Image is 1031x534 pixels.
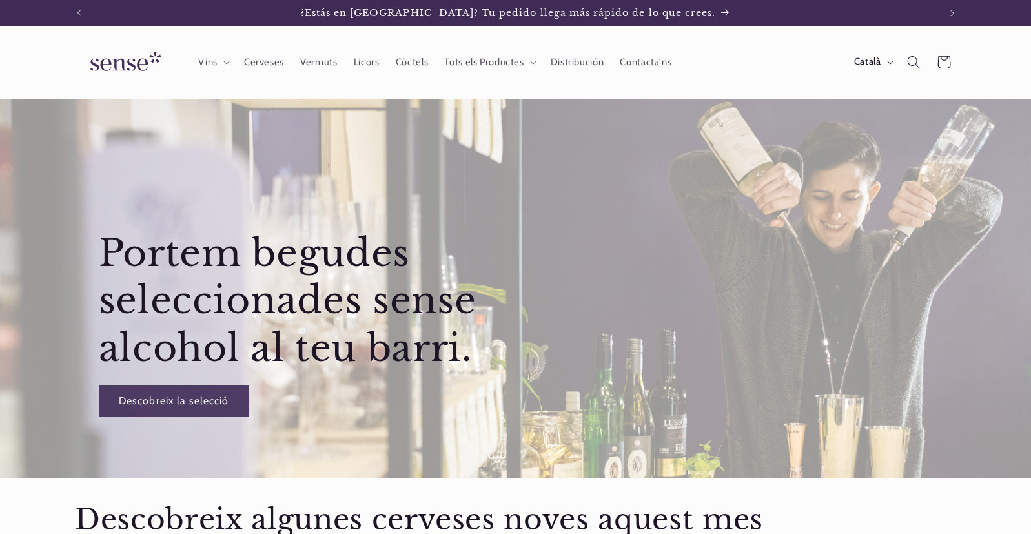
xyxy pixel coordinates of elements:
[854,55,881,69] span: Català
[354,56,380,68] span: Licors
[190,48,236,76] summary: Vins
[436,48,542,76] summary: Tots els Productes
[292,48,346,76] a: Vermuts
[387,48,436,76] a: Còctels
[899,47,929,77] summary: Cerca
[75,44,172,81] img: Sense
[444,56,524,68] span: Tots els Productes
[99,385,249,417] a: Descobreix la selecció
[300,56,337,68] span: Vermuts
[236,48,292,76] a: Cerveses
[345,48,387,76] a: Licors
[846,49,899,75] button: Català
[198,56,218,68] span: Vins
[244,56,284,68] span: Cerveses
[99,229,513,372] h2: Portem begudes seleccionades sense alcohol al teu barri.
[300,7,716,19] span: ¿Estás en [GEOGRAPHIC_DATA]? Tu pedido llega más rápido de lo que crees.
[396,56,428,68] span: Còctels
[70,39,177,86] a: Sense
[612,48,680,76] a: Contacta'ns
[620,56,671,68] span: Contacta'ns
[542,48,612,76] a: Distribución
[551,56,604,68] span: Distribución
